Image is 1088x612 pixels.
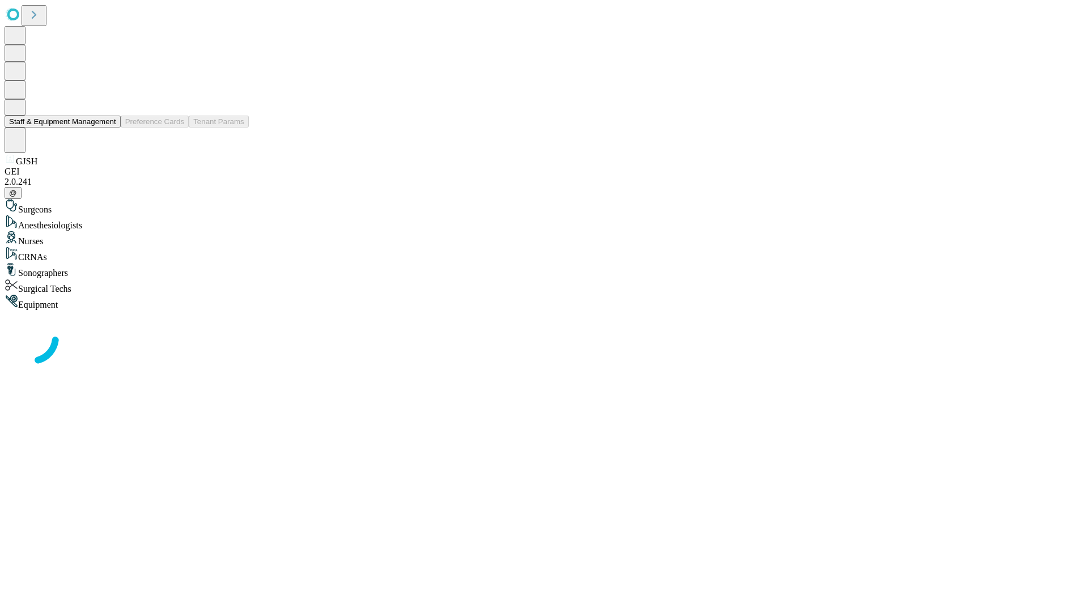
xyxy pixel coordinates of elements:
[5,294,1083,310] div: Equipment
[5,187,22,199] button: @
[189,116,249,127] button: Tenant Params
[5,167,1083,177] div: GEI
[5,278,1083,294] div: Surgical Techs
[5,262,1083,278] div: Sonographers
[5,231,1083,246] div: Nurses
[121,116,189,127] button: Preference Cards
[5,246,1083,262] div: CRNAs
[5,215,1083,231] div: Anesthesiologists
[16,156,37,166] span: GJSH
[5,116,121,127] button: Staff & Equipment Management
[9,189,17,197] span: @
[5,177,1083,187] div: 2.0.241
[5,199,1083,215] div: Surgeons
